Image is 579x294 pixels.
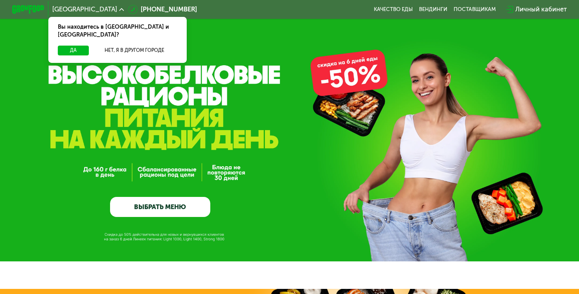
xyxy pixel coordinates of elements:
button: Да [58,46,89,55]
button: Нет, я в другом городе [92,46,177,55]
a: [PHONE_NUMBER] [128,5,197,15]
a: ВЫБРАТЬ МЕНЮ [110,197,210,217]
a: Вендинги [419,6,447,13]
span: [GEOGRAPHIC_DATA] [52,6,117,13]
div: Личный кабинет [515,5,567,15]
div: Вы находитесь в [GEOGRAPHIC_DATA] и [GEOGRAPHIC_DATA]? [48,17,187,46]
a: Качество еды [374,6,413,13]
div: поставщикам [454,6,496,13]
